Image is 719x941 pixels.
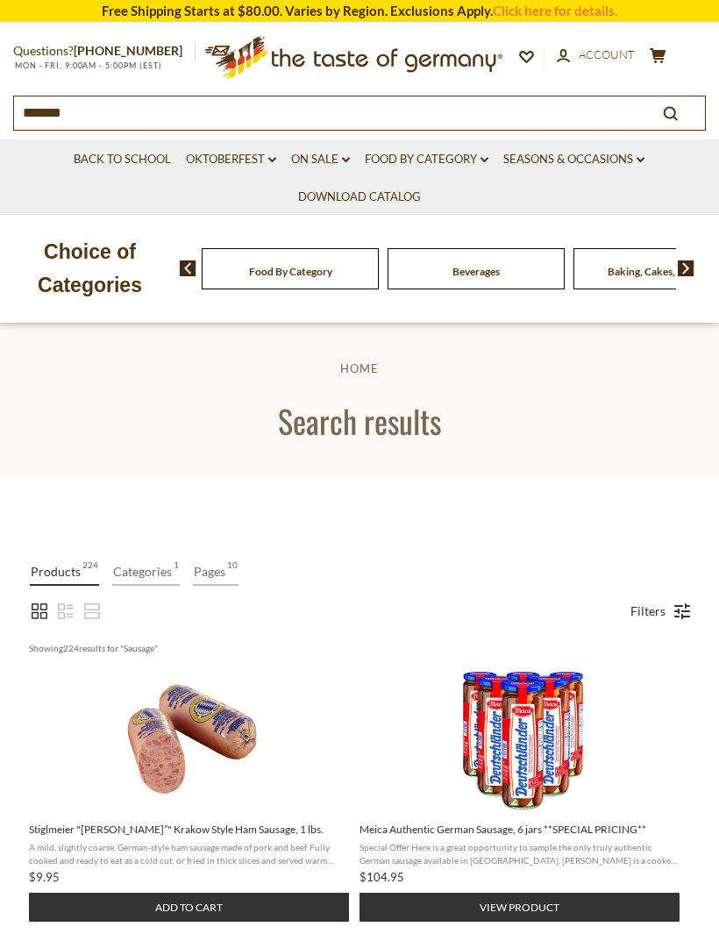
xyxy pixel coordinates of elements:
a: [PHONE_NUMBER] [74,43,182,58]
a: View Products Tab [30,559,99,586]
button: View product [359,893,680,922]
a: View grid mode [29,601,50,622]
a: Food By Category [365,150,488,169]
span: $9.95 [29,870,60,884]
span: 224 [82,560,98,583]
a: Baking, Cakes, Desserts [608,265,717,278]
img: previous arrow [180,260,196,276]
a: View Categories Tab [112,559,180,586]
span: Meica Authentic German Sausage, 6 jars **SPECIAL PRICING** [359,823,681,837]
a: Account [557,46,635,65]
img: Meica Deutschlaender Sausages, 6 bottles [448,665,597,814]
a: Filters [622,596,674,626]
a: Stiglmeier [29,665,355,922]
span: 10 [227,560,238,583]
b: 224 [63,643,79,653]
span: Account [579,47,635,61]
a: View Pages Tab [193,559,238,586]
img: next arrow [678,260,694,276]
span: MON - FRI, 9:00AM - 5:00PM (EST) [13,61,162,70]
span: Stiglmeier "[PERSON_NAME]”" Krakow Style Ham Sausage, 1 lbs. [29,823,351,837]
span: $104.95 [359,870,404,884]
a: Home [340,361,379,375]
a: On Sale [291,150,350,169]
span: 1 [174,560,179,583]
a: Food By Category [249,265,332,278]
a: View list mode [55,601,76,622]
span: Special Offer Here is a great opportunity to sample the only truly authentic German sausage avail... [359,841,681,866]
p: Questions? [13,40,196,62]
img: Stiglmeier Krakaw Style Ham Sausage [117,665,267,814]
a: Seasons & Occasions [503,150,644,169]
a: Back to School [74,150,171,169]
span: A mild, slightly coarse, German-style ham sausage made of pork and beef. Fully cooked and ready t... [29,841,351,866]
a: Beverages [452,265,500,278]
a: Download Catalog [298,188,421,207]
a: Meica Authentic German Sausage, 6 jars **SPECIAL PRICING** [359,665,686,922]
a: Click here for details. [493,3,617,18]
a: Oktoberfest [186,150,276,169]
button: Add to cart [29,893,349,922]
h1: Search results [54,401,665,440]
a: View row mode [82,601,103,622]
